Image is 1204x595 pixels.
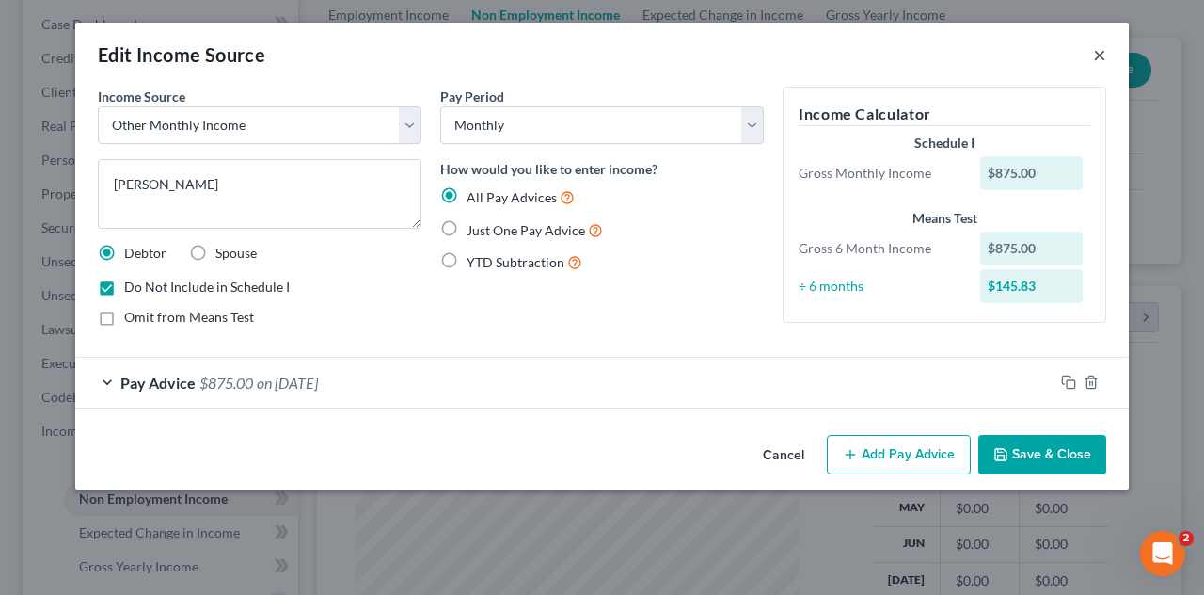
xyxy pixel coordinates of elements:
[467,254,564,270] span: YTD Subtraction
[467,222,585,238] span: Just One Pay Advice
[789,277,971,296] div: ÷ 6 months
[799,134,1090,153] div: Schedule I
[789,239,971,258] div: Gross 6 Month Income
[98,41,265,68] div: Edit Income Source
[980,232,1084,265] div: $875.00
[799,209,1090,228] div: Means Test
[257,374,318,392] span: on [DATE]
[199,374,253,392] span: $875.00
[789,164,971,183] div: Gross Monthly Income
[827,435,971,474] button: Add Pay Advice
[980,269,1084,303] div: $145.83
[440,159,657,179] label: How would you like to enter income?
[124,245,166,261] span: Debtor
[124,309,254,325] span: Omit from Means Test
[215,245,257,261] span: Spouse
[467,189,557,205] span: All Pay Advices
[799,103,1090,126] h5: Income Calculator
[1140,531,1185,576] iframe: Intercom live chat
[98,88,185,105] span: Income Source
[1179,531,1194,546] span: 2
[978,435,1106,474] button: Save & Close
[1093,43,1106,66] button: ×
[748,437,819,474] button: Cancel
[120,374,196,392] span: Pay Advice
[980,156,1084,190] div: $875.00
[440,87,504,106] label: Pay Period
[124,279,290,295] span: Do Not Include in Schedule I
